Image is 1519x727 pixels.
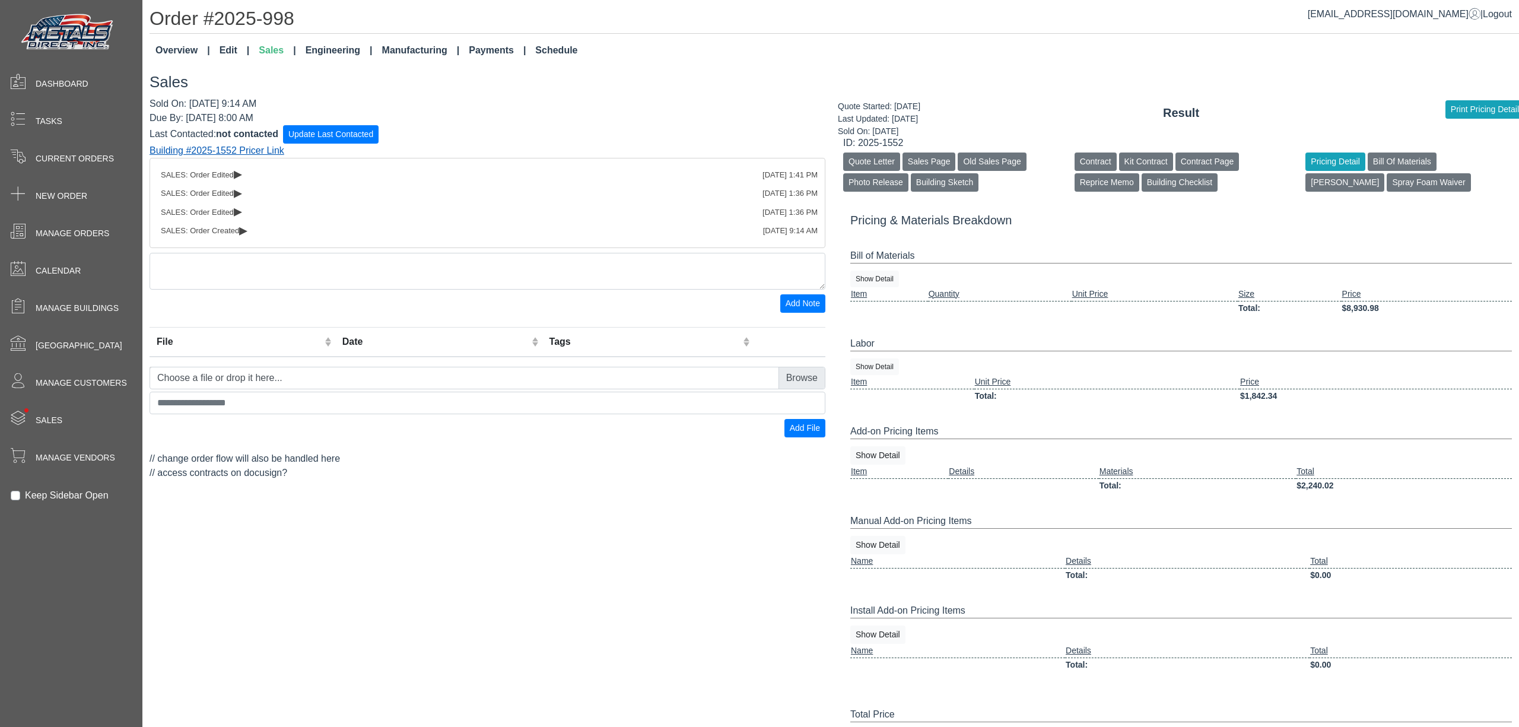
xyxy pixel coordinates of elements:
[1075,173,1139,192] button: Reprice Memo
[157,335,322,349] div: File
[1142,173,1218,192] button: Building Checklist
[1342,301,1512,315] td: $8,930.98
[215,39,255,62] a: Edit
[1296,478,1512,493] td: $2,240.02
[902,153,956,171] button: Sales Page
[216,128,278,138] span: not contacted
[1238,301,1342,315] td: Total:
[150,111,825,125] div: Due By: [DATE] 8:00 AM
[762,188,818,199] div: [DATE] 1:36 PM
[850,336,1512,351] div: Labor
[283,125,379,144] button: Update Last Contacted
[843,136,1519,150] div: ID: 2025-1552
[18,11,119,55] img: Metals Direct Inc Logo
[25,488,109,503] label: Keep Sidebar Open
[234,189,242,196] span: ▸
[1308,7,1512,21] div: |
[786,299,820,308] span: Add Note
[1310,644,1512,658] td: Total
[377,39,465,62] a: Manufacturing
[838,125,920,138] div: Sold On: [DATE]
[151,39,215,62] a: Overview
[850,626,905,644] button: Show Detail
[850,536,905,554] button: Show Detail
[464,39,530,62] a: Payments
[1305,153,1365,171] button: Pricing Detail
[1065,658,1310,672] td: Total:
[36,339,122,352] span: [GEOGRAPHIC_DATA]
[150,7,1519,34] h1: Order #2025-998
[1308,9,1480,19] a: [EMAIL_ADDRESS][DOMAIN_NAME]
[850,358,899,375] button: Show Detail
[11,391,42,430] span: •
[1175,153,1240,171] button: Contract Page
[850,271,899,287] button: Show Detail
[161,225,814,237] div: SALES: Order Created
[1065,568,1310,582] td: Total:
[850,644,1065,658] td: Name
[1296,465,1512,479] td: Total
[1342,287,1512,301] td: Price
[36,452,115,464] span: Manage Vendors
[150,125,825,144] form: Last Contacted:
[549,335,741,349] div: Tags
[36,153,114,165] span: Current Orders
[850,287,928,301] td: Item
[288,129,373,139] span: Update Last Contacted
[838,113,920,125] div: Last Updated: [DATE]
[342,335,529,349] div: Date
[234,207,242,215] span: ▸
[254,39,300,62] a: Sales
[1065,644,1310,658] td: Details
[150,97,825,111] div: Sold On: [DATE] 9:14 AM
[150,145,284,155] a: Building #2025-1552 Pricer Link
[790,423,820,433] span: Add File
[850,446,905,465] button: Show Detail
[36,377,127,389] span: Manage Customers
[974,375,1240,389] td: Unit Price
[150,73,1519,91] h3: Sales
[974,389,1240,403] td: Total:
[948,465,1098,479] td: Details
[843,104,1519,122] div: Result
[1368,153,1437,171] button: Bill Of Materials
[161,169,814,181] div: SALES: Order Edited
[1099,478,1296,493] td: Total:
[1065,554,1310,569] td: Details
[36,78,88,90] span: Dashboard
[1075,153,1117,171] button: Contract
[36,115,62,128] span: Tasks
[1483,9,1512,19] span: Logout
[1240,389,1512,403] td: $1,842.34
[838,100,920,113] div: Quote Started: [DATE]
[1310,568,1512,582] td: $0.00
[784,419,825,437] button: Add File
[1072,287,1238,301] td: Unit Price
[36,227,109,240] span: Manage Orders
[843,173,908,192] button: Photo Release
[850,375,974,389] td: Item
[911,173,979,192] button: Building Sketch
[1099,465,1296,479] td: Materials
[850,554,1065,569] td: Name
[958,153,1026,171] button: Old Sales Page
[1119,153,1173,171] button: Kit Contract
[843,153,900,171] button: Quote Letter
[36,414,62,427] span: Sales
[301,39,377,62] a: Engineering
[850,424,1512,439] div: Add-on Pricing Items
[239,226,247,234] span: ▸
[928,287,1072,301] td: Quantity
[1305,173,1384,192] button: [PERSON_NAME]
[1387,173,1470,192] button: Spray Foam Waiver
[530,39,582,62] a: Schedule
[161,188,814,199] div: SALES: Order Edited
[780,294,825,313] button: Add Note
[234,170,242,177] span: ▸
[754,327,825,357] th: Remove
[850,604,1512,618] div: Install Add-on Pricing Items
[762,207,818,218] div: [DATE] 1:36 PM
[850,707,1512,722] div: Total Price
[36,302,119,315] span: Manage Buildings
